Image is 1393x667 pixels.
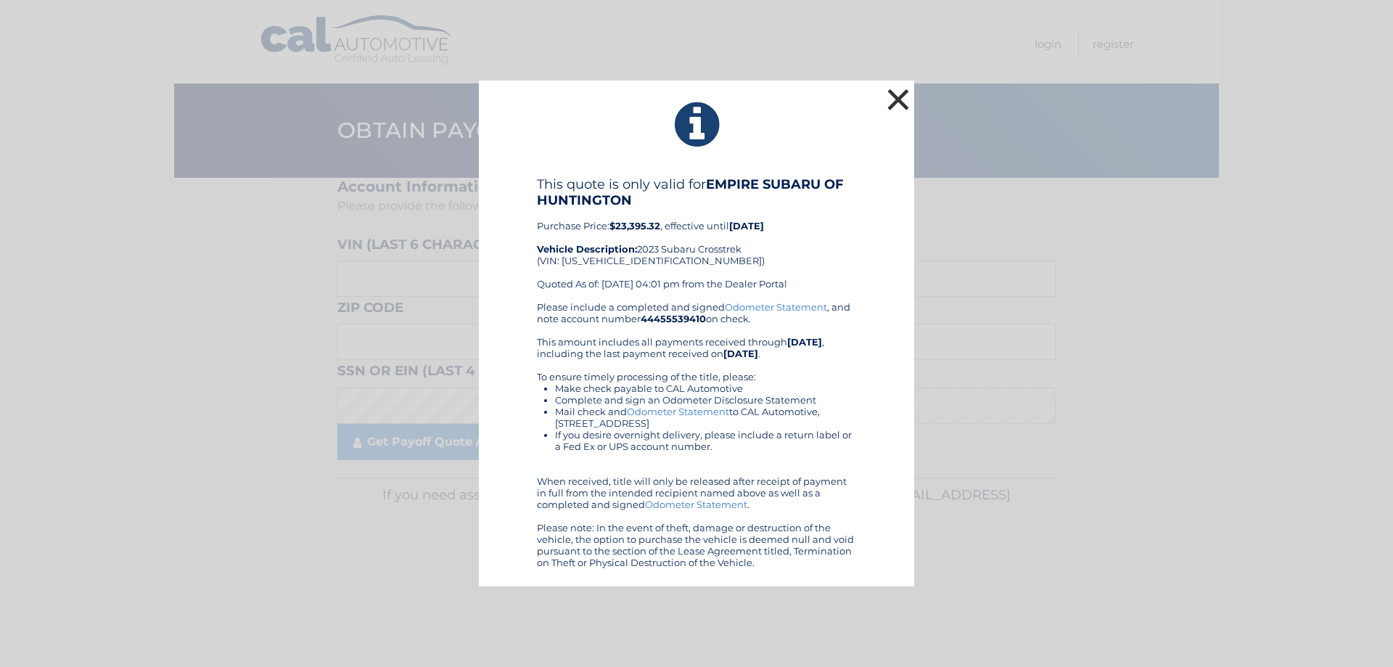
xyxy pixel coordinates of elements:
[729,220,764,232] b: [DATE]
[555,406,856,429] li: Mail check and to CAL Automotive, [STREET_ADDRESS]
[645,499,747,510] a: Odometer Statement
[555,382,856,394] li: Make check payable to CAL Automotive
[723,348,758,359] b: [DATE]
[537,176,856,301] div: Purchase Price: , effective until 2023 Subaru Crosstrek (VIN: [US_VEHICLE_IDENTIFICATION_NUMBER])...
[609,220,660,232] b: $23,395.32
[627,406,729,417] a: Odometer Statement
[787,336,822,348] b: [DATE]
[884,85,913,114] button: ×
[555,394,856,406] li: Complete and sign an Odometer Disclosure Statement
[537,301,856,568] div: Please include a completed and signed , and note account number on check. This amount includes al...
[725,301,827,313] a: Odometer Statement
[537,176,844,208] b: EMPIRE SUBARU OF HUNTINGTON
[537,176,856,208] h4: This quote is only valid for
[641,313,706,324] b: 44455539410
[537,243,637,255] strong: Vehicle Description:
[555,429,856,452] li: If you desire overnight delivery, please include a return label or a Fed Ex or UPS account number.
